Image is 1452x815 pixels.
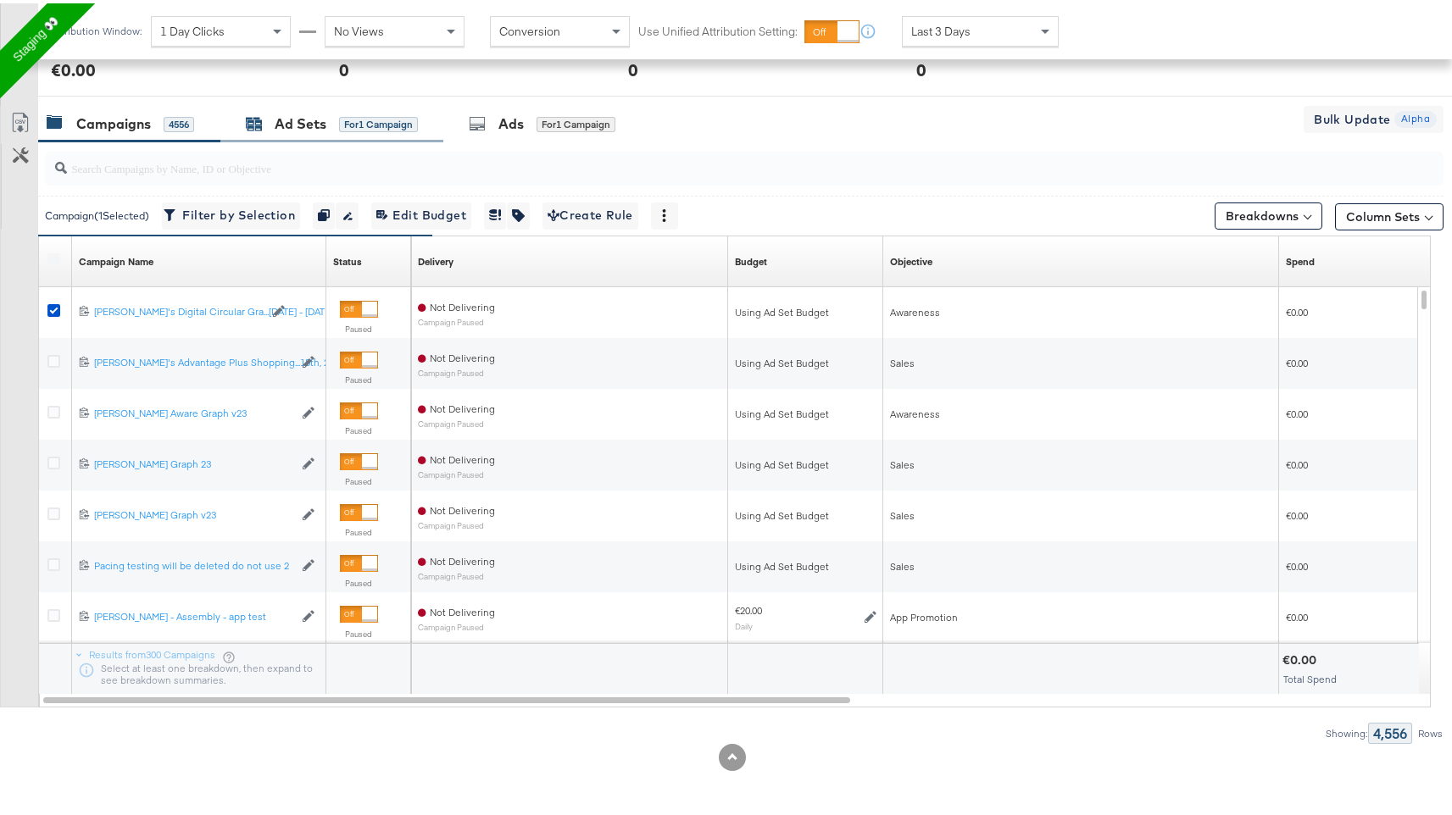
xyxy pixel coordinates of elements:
[340,625,378,636] label: Paused
[94,302,264,316] a: [PERSON_NAME]'s Digital Circular Gra...[DATE] - [DATE]
[418,416,495,425] sub: Campaign Paused
[339,114,418,129] div: for 1 Campaign
[1325,724,1368,736] div: Showing:
[1335,200,1444,227] button: Column Sets
[51,22,142,34] div: Attribution Window:
[340,524,378,535] label: Paused
[430,450,495,463] span: Not Delivering
[548,202,633,223] span: Create Rule
[94,607,293,620] div: [PERSON_NAME] - Assembly - app test
[430,501,495,513] span: Not Delivering
[76,111,151,130] div: Campaigns
[418,314,495,324] sub: Campaign Paused
[890,455,915,468] span: Sales
[890,252,932,265] a: Your campaign's objective.
[911,20,971,36] span: Last 3 Days
[735,302,876,316] div: Using Ad Set Budget
[890,607,958,620] span: App Promotion
[79,252,153,265] div: Campaign Name
[542,199,638,226] button: Create Rule
[430,602,495,615] span: Not Delivering
[735,252,767,265] div: Budget
[418,619,495,629] sub: Campaign Paused
[418,252,453,265] a: Reflects the ability of your Ad Campaign to achieve delivery based on ad states, schedule and bud...
[167,202,295,223] span: Filter by Selection
[735,601,762,614] div: €20.00
[94,454,293,468] a: [PERSON_NAME] Graph 23
[735,557,876,570] div: Using Ad Set Budget
[340,422,378,433] label: Paused
[917,54,927,79] div: 0
[890,404,940,417] span: Awareness
[735,618,753,628] sub: Daily
[94,505,293,519] a: [PERSON_NAME] Graph v23
[890,252,932,265] div: Objective
[735,506,876,519] div: Using Ad Set Budget
[94,454,293,468] div: [PERSON_NAME] Graph 23
[430,297,495,310] span: Not Delivering
[340,574,378,585] label: Paused
[1286,252,1315,265] div: Spend
[340,54,350,79] div: 0
[890,506,915,518] span: Sales
[498,111,524,130] div: Ads
[376,202,466,223] span: Edit Budget
[94,403,293,418] a: [PERSON_NAME] Aware Graph v23
[1286,252,1315,265] a: The total amount spent to date.
[340,371,378,382] label: Paused
[79,252,153,265] a: Your campaign name.
[94,556,293,570] a: Pacing testing will be deleted do not use 2
[1417,724,1444,736] div: Rows
[94,556,293,569] div: Pacing testing will be deleted do not use 2
[430,399,495,412] span: Not Delivering
[1394,108,1437,124] span: Alpha
[340,320,378,331] label: Paused
[890,557,915,569] span: Sales
[45,205,149,220] div: Campaign ( 1 Selected)
[371,199,471,226] button: Edit Budget
[735,455,876,468] div: Using Ad Set Budget
[333,252,362,265] div: Status
[418,365,495,374] sub: Campaign Paused
[890,302,940,315] span: Awareness
[94,607,293,621] a: [PERSON_NAME] - Assembly - app test
[94,352,293,366] div: [PERSON_NAME]'s Advantage Plus Shopping...15th, 2025
[333,252,362,265] a: Shows the current state of your Ad Campaign.
[418,467,495,476] sub: Campaign Paused
[628,54,638,79] div: 0
[499,20,560,36] span: Conversion
[1368,719,1412,740] div: 4,556
[94,302,264,315] div: [PERSON_NAME]'s Digital Circular Gra...[DATE] - [DATE]
[430,348,495,361] span: Not Delivering
[1215,199,1322,226] button: Breakdowns
[418,568,495,578] sub: Campaign Paused
[94,352,293,367] a: [PERSON_NAME]'s Advantage Plus Shopping...15th, 2025
[537,114,615,129] div: for 1 Campaign
[418,518,495,527] sub: Campaign Paused
[1304,103,1444,130] button: Bulk Update Alpha
[94,403,293,417] div: [PERSON_NAME] Aware Graph v23
[735,353,876,367] div: Using Ad Set Budget
[638,20,798,36] label: Use Unified Attribution Setting:
[890,353,915,366] span: Sales
[164,114,194,129] div: 4556
[1314,106,1390,127] span: Bulk Update
[67,141,1316,175] input: Search Campaigns by Name, ID or Objective
[160,20,225,36] span: 1 Day Clicks
[418,252,453,265] div: Delivery
[1283,669,1337,682] span: Total Spend
[275,111,326,130] div: Ad Sets
[735,252,767,265] a: The maximum amount you're willing to spend on your ads, on average each day or over the lifetime ...
[334,20,384,36] span: No Views
[735,404,876,418] div: Using Ad Set Budget
[51,54,96,79] div: €0.00
[430,552,495,564] span: Not Delivering
[1282,649,1321,665] div: €0.00
[340,473,378,484] label: Paused
[162,199,300,226] button: Filter by Selection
